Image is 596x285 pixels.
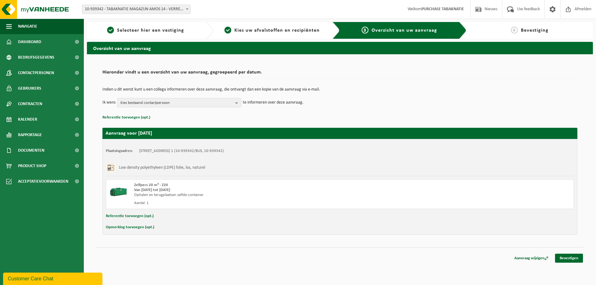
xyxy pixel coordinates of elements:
span: Bevestiging [521,28,549,33]
span: Acceptatievoorwaarden [18,174,68,189]
span: Contracten [18,96,42,112]
span: 4 [511,27,518,33]
a: 1Selecteer hier een vestiging [90,27,201,34]
h3: Low density polyethyleen (LDPE) folie, los, naturel [119,163,205,173]
span: Kies bestaand contactpersoon [120,98,233,108]
strong: PURCHASE TABAKNATIE [422,7,464,11]
a: 2Kies uw afvalstoffen en recipiënten [217,27,328,34]
span: Kalender [18,112,37,127]
span: 1 [107,27,114,33]
span: Overzicht van uw aanvraag [372,28,437,33]
h2: Hieronder vindt u een overzicht van uw aanvraag, gegroepeerd per datum. [102,70,577,78]
span: Navigatie [18,19,37,34]
span: Product Shop [18,158,46,174]
button: Referentie toevoegen (opt.) [106,212,154,220]
strong: Plaatsingsadres: [106,149,133,153]
div: Aantal: 1 [134,201,365,206]
span: Documenten [18,143,44,158]
a: Bevestigen [555,254,583,263]
p: Ik wens [102,98,115,107]
span: Contactpersonen [18,65,54,81]
span: Kies uw afvalstoffen en recipiënten [234,28,320,33]
span: Gebruikers [18,81,41,96]
button: Kies bestaand contactpersoon [117,98,241,107]
span: 3 [362,27,368,33]
span: 10-939342 - TABAKNATIE MAGAZIJN AMOS 14 - VERREBROEK [82,5,191,14]
img: HK-XZ-20-GN-00.png [109,183,128,201]
iframe: chat widget [3,271,104,285]
button: Opmerking toevoegen (opt.) [106,223,154,231]
button: Referentie toevoegen (opt.) [102,114,150,122]
a: Aanvraag wijzigen [510,254,553,263]
td: [STREET_ADDRESS] 1 (10-939342/BUS, 10-939342) [139,149,224,154]
h2: Overzicht van uw aanvraag [87,42,593,54]
span: 10-939342 - TABAKNATIE MAGAZIJN AMOS 14 - VERREBROEK [82,5,190,14]
span: 2 [224,27,231,33]
div: Ophalen en terugplaatsen zelfde container [134,193,365,198]
span: Selecteer hier een vestiging [117,28,184,33]
span: Bedrijfsgegevens [18,50,54,65]
p: Indien u dit wenst kunt u een collega informeren over deze aanvraag, die ontvangt dan een kopie v... [102,87,577,92]
span: Rapportage [18,127,42,143]
p: te informeren over deze aanvraag. [243,98,304,107]
span: Zelfpers 20 m³ - Z20 [134,183,168,187]
strong: Aanvraag voor [DATE] [106,131,152,136]
span: Dashboard [18,34,41,50]
strong: Van [DATE] tot [DATE] [134,188,170,192]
